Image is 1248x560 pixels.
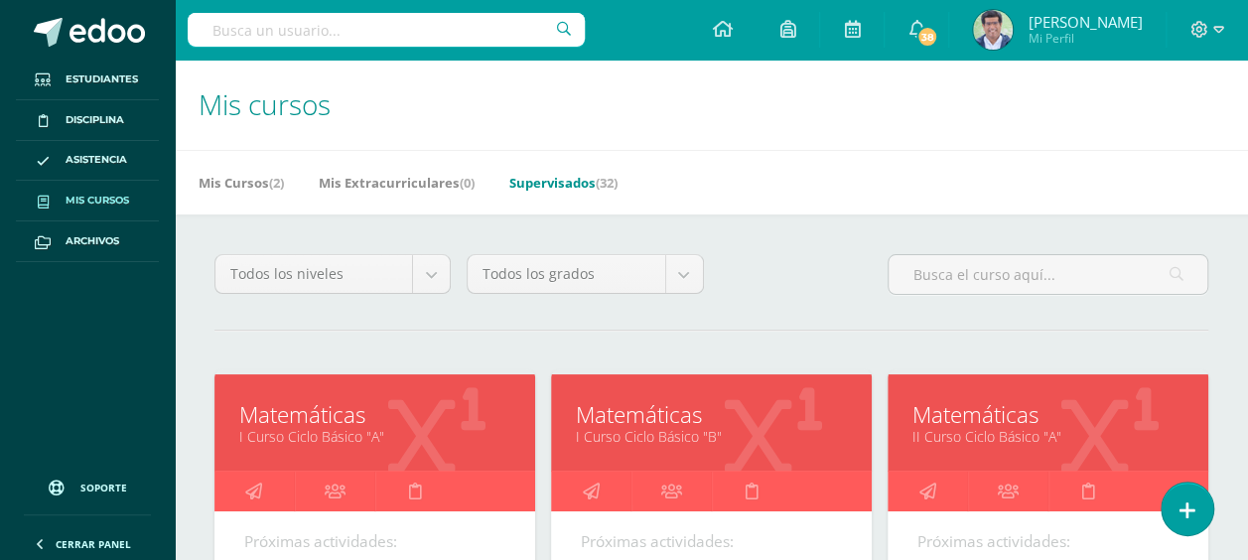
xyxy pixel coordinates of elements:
[16,100,159,141] a: Disciplina
[483,255,649,293] span: Todos los grados
[16,141,159,182] a: Asistencia
[66,193,129,209] span: Mis cursos
[912,427,1183,446] a: II Curso Ciclo Básico "A"
[16,60,159,100] a: Estudiantes
[215,255,450,293] a: Todos los niveles
[460,174,475,192] span: (0)
[576,399,847,430] a: Matemáticas
[916,26,938,48] span: 38
[80,481,127,494] span: Soporte
[66,71,138,87] span: Estudiantes
[56,537,131,551] span: Cerrar panel
[16,181,159,221] a: Mis cursos
[16,221,159,262] a: Archivos
[1028,30,1142,47] span: Mi Perfil
[596,174,618,192] span: (32)
[199,85,331,123] span: Mis cursos
[581,531,842,552] div: Próximas actividades:
[973,10,1013,50] img: b46573023e8a10d5c8a4176346771f40.png
[917,531,1179,552] div: Próximas actividades:
[912,399,1183,430] a: Matemáticas
[66,233,119,249] span: Archivos
[244,531,505,552] div: Próximas actividades:
[66,112,124,128] span: Disciplina
[319,167,475,199] a: Mis Extracurriculares(0)
[1028,12,1142,32] span: [PERSON_NAME]
[468,255,702,293] a: Todos los grados
[230,255,397,293] span: Todos los niveles
[239,427,510,446] a: I Curso Ciclo Básico "A"
[509,167,618,199] a: Supervisados(32)
[576,427,847,446] a: I Curso Ciclo Básico "B"
[239,399,510,430] a: Matemáticas
[199,167,284,199] a: Mis Cursos(2)
[188,13,585,47] input: Busca un usuario...
[66,152,127,168] span: Asistencia
[24,461,151,509] a: Soporte
[269,174,284,192] span: (2)
[889,255,1207,294] input: Busca el curso aquí...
